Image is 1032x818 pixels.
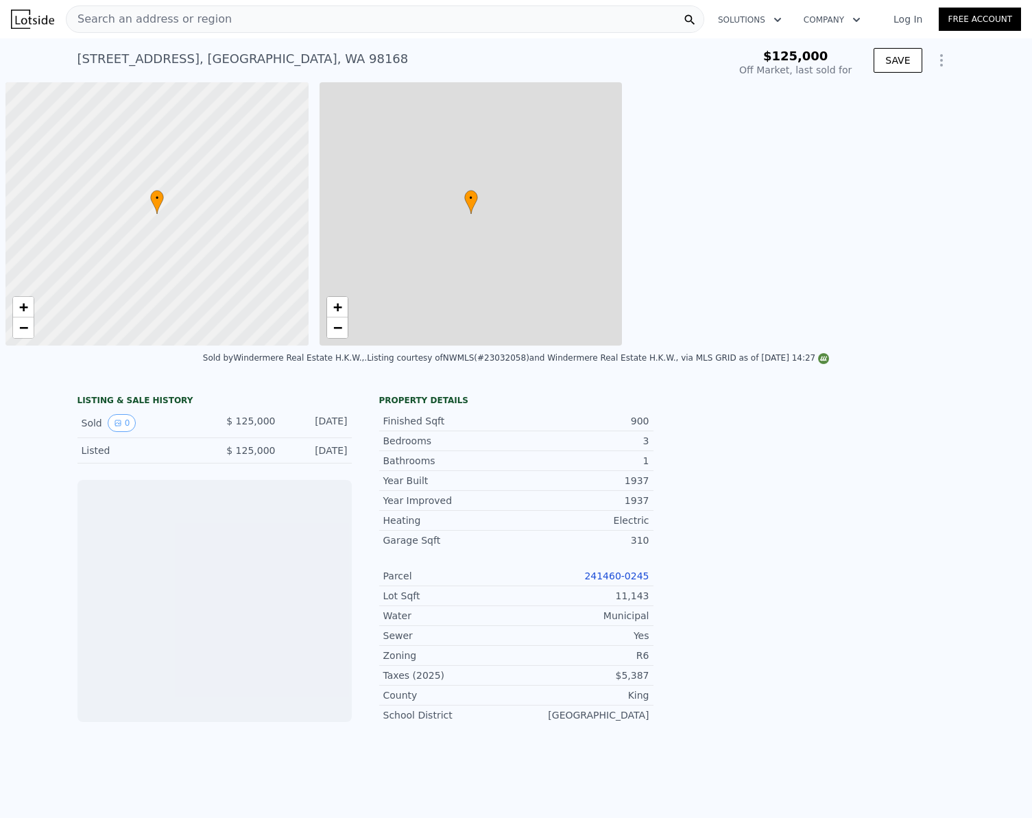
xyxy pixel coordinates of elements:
div: 11,143 [516,589,649,603]
div: 900 [516,414,649,428]
span: $125,000 [763,49,828,63]
button: View historical data [108,414,136,432]
a: Zoom in [327,297,348,317]
div: Taxes (2025) [383,669,516,682]
div: 1937 [516,474,649,488]
span: $ 125,000 [226,416,275,426]
div: Garage Sqft [383,533,516,547]
div: [GEOGRAPHIC_DATA] [516,708,649,722]
span: $ 125,000 [226,445,275,456]
button: Show Options [928,47,955,74]
div: Bathrooms [383,454,516,468]
div: [DATE] [287,414,348,432]
a: Log In [877,12,939,26]
a: 241460-0245 [584,570,649,581]
div: Listed [82,444,204,457]
div: Zoning [383,649,516,662]
div: Parcel [383,569,516,583]
div: King [516,688,649,702]
div: Lot Sqft [383,589,516,603]
span: • [150,192,164,204]
span: + [333,298,341,315]
div: Water [383,609,516,623]
img: Lotside [11,10,54,29]
div: • [150,190,164,214]
div: Heating [383,514,516,527]
div: Yes [516,629,649,642]
div: Off Market, last sold for [739,63,852,77]
div: Finished Sqft [383,414,516,428]
div: Sold [82,414,204,432]
div: Year Improved [383,494,516,507]
div: Sold by Windermere Real Estate H.K.W., . [203,353,367,363]
div: Electric [516,514,649,527]
span: − [333,319,341,336]
div: • [464,190,478,214]
span: Search an address or region [67,11,232,27]
div: 310 [516,533,649,547]
div: 1 [516,454,649,468]
span: + [19,298,28,315]
div: Year Built [383,474,516,488]
a: Zoom in [13,297,34,317]
div: School District [383,708,516,722]
div: Sewer [383,629,516,642]
div: Property details [379,395,653,406]
div: Listing courtesy of NWMLS (#23032058) and Windermere Real Estate H.K.W., via MLS GRID as of [DATE... [367,353,829,363]
div: R6 [516,649,649,662]
div: [STREET_ADDRESS] , [GEOGRAPHIC_DATA] , WA 98168 [77,49,409,69]
div: $5,387 [516,669,649,682]
div: Bedrooms [383,434,516,448]
a: Zoom out [327,317,348,338]
span: • [464,192,478,204]
button: SAVE [874,48,922,73]
img: NWMLS Logo [818,353,829,364]
span: − [19,319,28,336]
button: Company [793,8,872,32]
div: LISTING & SALE HISTORY [77,395,352,409]
div: County [383,688,516,702]
a: Free Account [939,8,1021,31]
div: [DATE] [287,444,348,457]
div: 1937 [516,494,649,507]
div: 3 [516,434,649,448]
a: Zoom out [13,317,34,338]
div: Municipal [516,609,649,623]
button: Solutions [707,8,793,32]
